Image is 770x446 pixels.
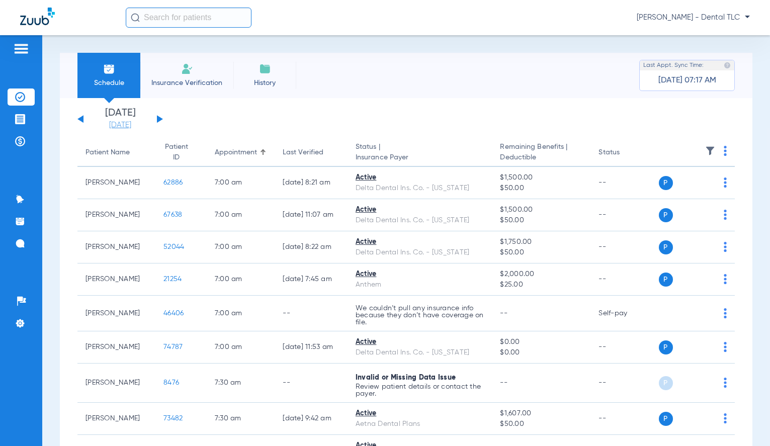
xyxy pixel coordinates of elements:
[207,331,275,364] td: 7:00 AM
[163,179,183,186] span: 62886
[77,263,155,296] td: [PERSON_NAME]
[356,305,484,326] p: We couldn’t pull any insurance info because they don’t have coverage on file.
[500,205,582,215] span: $1,500.00
[724,342,727,352] img: group-dot-blue.svg
[163,310,184,317] span: 46406
[77,296,155,331] td: [PERSON_NAME]
[348,139,492,167] th: Status |
[637,13,750,23] span: [PERSON_NAME] - Dental TLC
[659,340,673,354] span: P
[275,403,347,435] td: [DATE] 9:42 AM
[590,364,658,403] td: --
[590,139,658,167] th: Status
[658,75,716,85] span: [DATE] 07:17 AM
[590,296,658,331] td: Self-pay
[241,78,289,88] span: History
[356,337,484,347] div: Active
[643,60,704,70] span: Last Appt. Sync Time:
[207,199,275,231] td: 7:00 AM
[590,231,658,263] td: --
[163,343,183,350] span: 74787
[720,398,770,446] iframe: Chat Widget
[163,142,190,163] div: Patient ID
[356,237,484,247] div: Active
[275,167,347,199] td: [DATE] 8:21 AM
[356,374,456,381] span: Invalid or Missing Data Issue
[275,263,347,296] td: [DATE] 7:45 AM
[283,147,339,158] div: Last Verified
[659,273,673,287] span: P
[275,296,347,331] td: --
[356,183,484,194] div: Delta Dental Ins. Co. - [US_STATE]
[356,172,484,183] div: Active
[500,183,582,194] span: $50.00
[724,378,727,388] img: group-dot-blue.svg
[85,78,133,88] span: Schedule
[492,139,590,167] th: Remaining Benefits |
[148,78,226,88] span: Insurance Verification
[77,167,155,199] td: [PERSON_NAME]
[181,63,193,75] img: Manual Insurance Verification
[590,167,658,199] td: --
[90,108,150,130] li: [DATE]
[275,199,347,231] td: [DATE] 11:07 AM
[215,147,257,158] div: Appointment
[500,419,582,429] span: $50.00
[13,43,29,55] img: hamburger-icon
[500,269,582,280] span: $2,000.00
[356,280,484,290] div: Anthem
[659,240,673,254] span: P
[163,415,183,422] span: 73482
[724,274,727,284] img: group-dot-blue.svg
[724,62,731,69] img: last sync help info
[724,242,727,252] img: group-dot-blue.svg
[356,269,484,280] div: Active
[356,419,484,429] div: Aetna Dental Plans
[275,331,347,364] td: [DATE] 11:53 AM
[356,347,484,358] div: Delta Dental Ins. Co. - [US_STATE]
[590,331,658,364] td: --
[500,172,582,183] span: $1,500.00
[659,176,673,190] span: P
[77,199,155,231] td: [PERSON_NAME]
[275,364,347,403] td: --
[207,231,275,263] td: 7:00 AM
[85,147,130,158] div: Patient Name
[90,120,150,130] a: [DATE]
[207,364,275,403] td: 7:30 AM
[500,237,582,247] span: $1,750.00
[77,231,155,263] td: [PERSON_NAME]
[356,215,484,226] div: Delta Dental Ins. Co. - [US_STATE]
[126,8,251,28] input: Search for patients
[77,331,155,364] td: [PERSON_NAME]
[20,8,55,25] img: Zuub Logo
[659,208,673,222] span: P
[724,210,727,220] img: group-dot-blue.svg
[207,296,275,331] td: 7:00 AM
[500,310,507,317] span: --
[500,379,507,386] span: --
[500,347,582,358] span: $0.00
[356,152,484,163] span: Insurance Payer
[163,211,182,218] span: 67638
[590,403,658,435] td: --
[590,199,658,231] td: --
[724,308,727,318] img: group-dot-blue.svg
[590,263,658,296] td: --
[724,177,727,188] img: group-dot-blue.svg
[163,243,184,250] span: 52044
[259,63,271,75] img: History
[500,337,582,347] span: $0.00
[500,215,582,226] span: $50.00
[356,408,484,419] div: Active
[500,152,582,163] span: Deductible
[500,247,582,258] span: $50.00
[283,147,323,158] div: Last Verified
[356,247,484,258] div: Delta Dental Ins. Co. - [US_STATE]
[77,403,155,435] td: [PERSON_NAME]
[207,167,275,199] td: 7:00 AM
[356,383,484,397] p: Review patient details or contact the payer.
[500,280,582,290] span: $25.00
[85,147,147,158] div: Patient Name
